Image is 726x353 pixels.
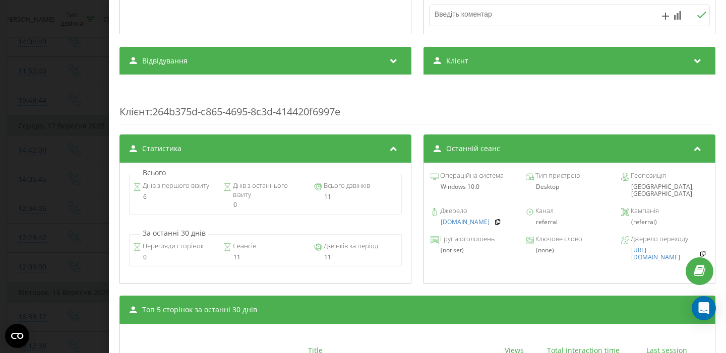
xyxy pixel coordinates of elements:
[439,234,495,244] span: Група оголошень
[133,254,217,261] div: 0
[223,254,308,261] div: 11
[119,105,150,118] span: Клієнт
[223,201,308,208] div: 0
[629,171,666,181] span: Геопозиція
[322,241,378,251] span: Дзвінків за період
[441,219,490,226] a: [DOMAIN_NAME]
[322,181,370,191] span: Всього дзвінків
[629,206,659,216] span: Кампанія
[621,183,708,198] div: [GEOGRAPHIC_DATA], [GEOGRAPHIC_DATA]
[692,296,716,320] div: Open Intercom Messenger
[141,241,204,251] span: Перегляди сторінок
[526,219,613,226] div: referral
[141,181,209,191] span: Днів з першого візиту
[446,56,468,66] span: Клієнт
[439,206,467,216] span: Джерело
[133,193,217,200] div: 6
[534,234,582,244] span: Ключове слово
[142,56,188,66] span: Відвідування
[140,228,208,238] p: За останні 30 днів
[526,247,613,254] div: (none)
[142,305,257,315] span: Топ 5 сторінок за останні 30 днів
[534,171,580,181] span: Тип пристрою
[142,144,181,154] span: Статистика
[534,206,554,216] span: Канал
[314,254,398,261] div: 11
[439,171,504,181] span: Операційна система
[119,85,715,124] div: : 264b375d-c865-4695-8c3d-414420f6997e
[631,247,694,261] a: [URL][DOMAIN_NAME]
[446,144,500,154] span: Останній сеанс
[431,183,518,190] div: Windows 10.0
[140,168,168,178] p: Всього
[431,247,518,254] div: (not set)
[5,324,29,348] button: Open CMP widget
[526,183,613,190] div: Desktop
[314,193,398,200] div: 11
[231,181,308,199] span: Днів з останнього візиту
[629,234,688,244] span: Джерело переходу
[621,219,708,226] div: (referral)
[231,241,256,251] span: Сеансів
